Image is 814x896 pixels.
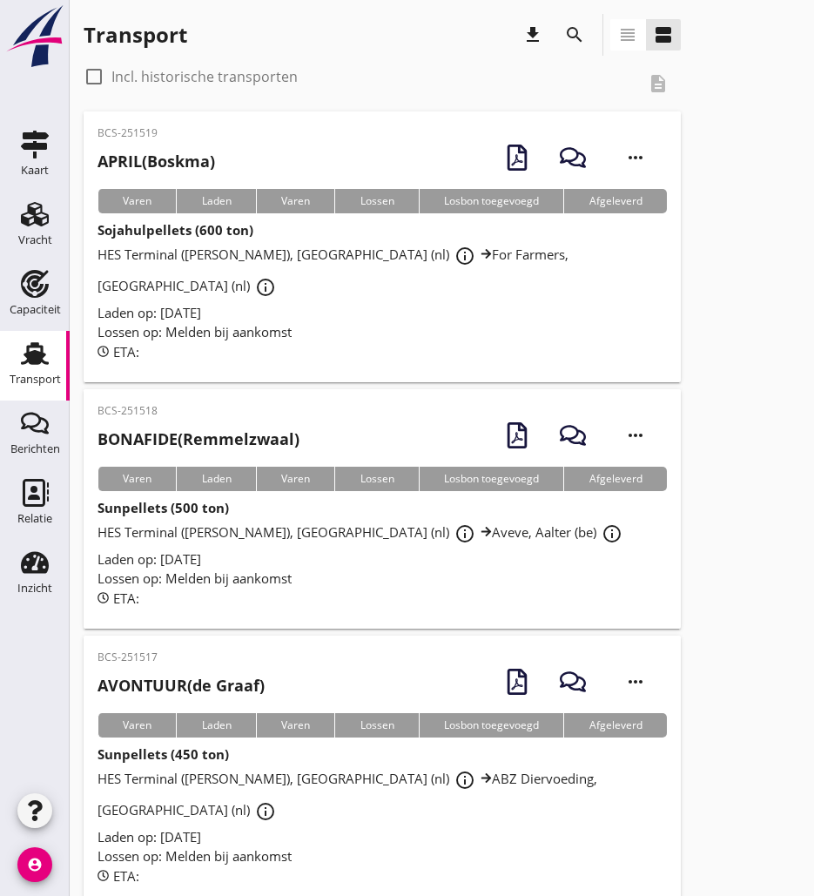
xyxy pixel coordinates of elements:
img: logo-small.a267ee39.svg [3,4,66,69]
strong: Sunpellets (450 ton) [98,745,229,763]
span: HES Terminal ([PERSON_NAME]), [GEOGRAPHIC_DATA] (nl) Aveve, Aalter (be) [98,523,628,541]
span: Lossen op: Melden bij aankomst [98,323,292,340]
span: Laden op: [DATE] [98,550,201,568]
strong: Sunpellets (500 ton) [98,499,229,516]
div: Lossen [334,189,418,213]
div: Lossen [334,713,418,738]
div: Relatie [17,513,52,524]
span: HES Terminal ([PERSON_NAME]), [GEOGRAPHIC_DATA] (nl) For Farmers, [GEOGRAPHIC_DATA] (nl) [98,246,568,294]
div: Losbon toegevoegd [419,713,563,738]
i: view_headline [617,24,638,45]
p: BCS-251517 [98,650,265,665]
i: search [564,24,585,45]
i: info_outline [454,523,475,544]
strong: APRIL [98,151,142,172]
div: Varen [98,189,176,213]
div: Varen [98,467,176,491]
label: Incl. historische transporten [111,68,298,85]
span: Laden op: [DATE] [98,304,201,321]
i: more_horiz [611,657,660,706]
div: Vracht [18,234,52,246]
i: more_horiz [611,133,660,182]
i: info_outline [454,246,475,266]
span: Lossen op: Melden bij aankomst [98,569,292,587]
div: Laden [176,713,255,738]
h2: (de Graaf) [98,674,265,697]
i: view_agenda [653,24,674,45]
div: Laden [176,189,255,213]
p: BCS-251519 [98,125,215,141]
i: info_outline [602,523,622,544]
div: Losbon toegevoegd [419,189,563,213]
h2: (Remmelzwaal) [98,428,299,451]
div: Afgeleverd [563,467,666,491]
span: ETA: [113,343,139,360]
div: Capaciteit [10,304,61,315]
i: download [522,24,543,45]
span: Laden op: [DATE] [98,828,201,845]
i: account_circle [17,847,52,882]
div: Transport [84,21,187,49]
strong: Sojahulpellets (600 ton) [98,221,253,239]
div: Berichten [10,443,60,455]
div: Varen [256,189,334,213]
i: info_outline [255,277,276,298]
a: BCS-251518BONAFIDE(Remmelzwaal)VarenLadenVarenLossenLosbon toegevoegdAfgeleverdSunpellets (500 to... [84,389,681,629]
div: Kaart [21,165,49,176]
span: ETA: [113,867,139,885]
p: BCS-251518 [98,403,299,419]
div: Laden [176,467,255,491]
div: Losbon toegevoegd [419,467,563,491]
strong: AVONTUUR [98,675,187,696]
div: Afgeleverd [563,189,666,213]
span: HES Terminal ([PERSON_NAME]), [GEOGRAPHIC_DATA] (nl) ABZ Diervoeding, [GEOGRAPHIC_DATA] (nl) [98,770,597,819]
i: info_outline [255,801,276,822]
strong: BONAFIDE [98,428,178,449]
div: Varen [256,713,334,738]
div: Inzicht [17,583,52,594]
i: more_horiz [611,411,660,460]
div: Varen [256,467,334,491]
span: Lossen op: Melden bij aankomst [98,847,292,865]
div: Lossen [334,467,418,491]
div: Afgeleverd [563,713,666,738]
a: BCS-251519APRIL(Boskma)VarenLadenVarenLossenLosbon toegevoegdAfgeleverdSojahulpellets (600 ton)HE... [84,111,681,382]
i: info_outline [454,770,475,791]
div: Transport [10,374,61,385]
h2: (Boskma) [98,150,215,173]
span: ETA: [113,589,139,607]
div: Varen [98,713,176,738]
